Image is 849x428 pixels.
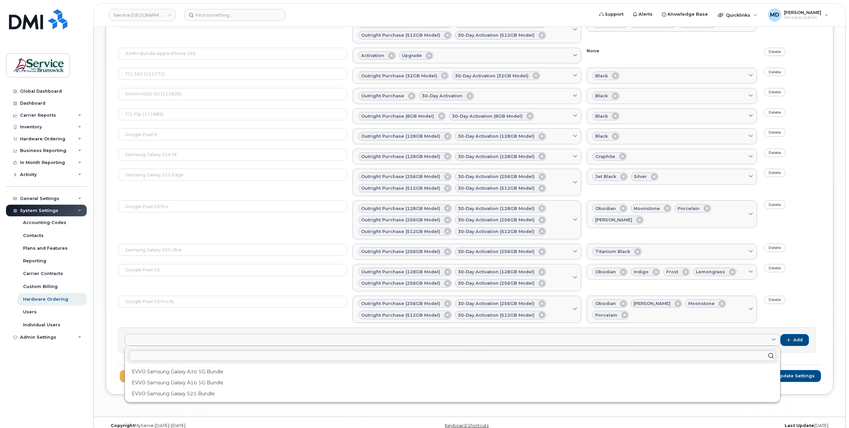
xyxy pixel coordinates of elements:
[458,32,535,38] span: 30-day activation (512GB model)
[764,200,786,209] a: Delete
[458,133,535,139] span: 30-day activation (128GB model)
[605,11,624,18] span: Support
[352,149,582,165] a: Outright purchase (128GB model)30-day activation (128GB model)
[771,370,821,382] button: Update Settings
[764,244,786,252] a: Delete
[696,269,725,275] span: Lemongrass
[587,169,757,185] a: Jet BlackSilver
[352,128,582,144] a: Outright purchase (128GB model)30-day activation (128GB model)
[458,312,535,318] span: 30-day activation (512GB model)
[595,217,632,223] span: [PERSON_NAME]
[587,88,757,104] a: Black
[458,280,535,286] span: 30-day activation (256GB model)
[352,169,582,196] a: Outright purchase (256GB model)30-day activation (256GB model)Outright purchase (512GB model)30-d...
[422,93,463,99] span: 30-day activation
[595,173,616,180] span: Jet Black
[634,300,671,307] span: [PERSON_NAME]
[666,269,678,275] span: Frost
[361,312,440,318] span: Outright purchase (512GB model)
[595,153,615,160] span: Graphite
[352,108,582,124] a: Outright purchase (8GB model)30-day activation (8GB model)
[352,264,582,291] a: Outright purchase (128GB model)30-day activation (128GB model)Outright purchase (256GB model)30-d...
[764,169,786,177] a: Delete
[458,300,535,307] span: 30-day activation (256GB model)
[352,48,582,64] a: ActivationUpgrade
[361,280,440,286] span: Outright purchase (256GB model)
[784,15,821,20] span: Wireless Admin
[361,269,440,275] span: Outright purchase (128GB model)
[764,48,786,56] a: Delete
[352,68,582,84] a: Outright purchase (32GB model)30-day activation (32GB model)
[634,269,649,275] span: Indigo
[126,366,779,377] div: EVVO Samsung Galaxy A36 5G Bundle
[361,173,440,180] span: Outright purchase (256GB model)
[587,149,757,165] a: Graphite
[587,264,757,280] a: ObsidianIndigoFrostLemongrass
[352,200,582,239] a: Outright purchase (128GB model)30-day activation (128GB model)Outright purchase (256GB model)30-d...
[458,217,535,223] span: 30-day activation (256GB model)
[595,205,616,212] span: Obsidian
[361,185,440,191] span: Outright purchase (512GB model)
[587,296,757,323] a: Obsidian[PERSON_NAME]MoonstonePorcelain
[587,128,757,144] a: Black
[595,93,608,99] span: Black
[126,388,779,399] div: EVVO Samsung Galaxy S25 Bundle
[595,312,617,318] span: Porcelain
[764,88,786,96] a: Delete
[458,185,535,191] span: 30-day activation (512GB model)
[455,73,529,79] span: 30-day activation (32GB model)
[628,8,657,21] a: Alerts
[713,8,762,22] div: Quicklinks
[678,205,700,212] span: Porcelain
[764,128,786,137] a: Delete
[184,9,285,21] input: Find something...
[770,11,779,19] span: MD
[726,12,750,18] span: Quicklinks
[764,108,786,117] a: Delete
[595,269,616,275] span: Obsidian
[595,73,608,79] span: Black
[785,423,814,428] strong: Last Update
[777,373,815,379] span: Update Settings
[634,205,660,212] span: Moonstone
[595,248,630,255] span: Titanium Black
[764,68,786,76] a: Delete
[120,370,171,382] button: Permit All Products
[361,133,440,139] span: Outright purchase (128GB model)
[458,153,535,160] span: 30-day activation (128GB model)
[587,244,757,260] a: Titanium Black
[763,8,833,22] div: Matthew Deveau
[587,108,757,124] a: Black
[639,11,653,18] span: Alerts
[361,73,437,79] span: Outright purchase (32GB model)
[458,205,535,212] span: 30-day activation (128GB model)
[780,334,809,346] button: Add
[361,217,440,223] span: Outright purchase (256GB model)
[793,337,803,343] span: Add
[458,248,535,255] span: 30-day activation (256GB model)
[361,228,440,235] span: Outright purchase (512GB model)
[126,377,779,388] div: EVVO Samsung Galaxy A16 5G Bundle
[595,8,628,21] a: Support
[361,300,440,307] span: Outright purchase (256GB model)
[402,52,422,59] span: Upgrade
[595,133,608,139] span: Black
[634,173,647,180] span: Silver
[784,10,821,15] span: [PERSON_NAME]
[688,300,715,307] span: Moonstone
[111,423,135,428] strong: Copyright
[458,173,535,180] span: 30-day activation (256GB model)
[595,300,616,307] span: Obsidian
[352,244,582,260] a: Outright purchase (256GB model)30-day activation (256GB model)
[587,68,757,84] a: Black
[361,113,434,119] span: Outright purchase (8GB model)
[361,93,404,99] span: Outright purchase
[587,48,599,54] label: None
[361,32,440,38] span: Outright purchase (512GB model)
[361,205,440,212] span: Outright purchase (128GB model)
[458,269,535,275] span: 30-day activation (128GB model)
[109,9,176,21] a: Service New Brunswick (SNB)
[352,88,582,104] a: Outright purchase30-day activation
[458,228,535,235] span: 30-day activation (512GB model)
[452,113,523,119] span: 30-day activation (8GB model)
